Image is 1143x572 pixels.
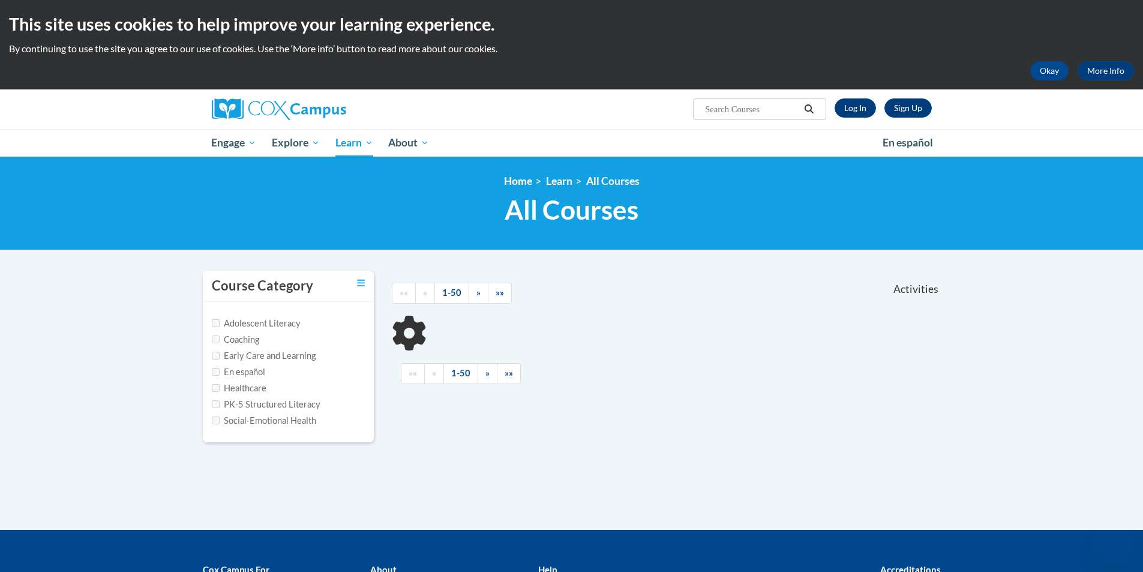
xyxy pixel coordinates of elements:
span: Learn [335,136,373,150]
img: Cox Campus [212,98,346,120]
span: »» [505,368,513,378]
span: « [432,368,436,378]
input: Checkbox for Options [212,336,220,343]
a: Begining [401,363,425,384]
a: 1-50 [443,363,478,384]
a: Log In [835,98,876,118]
a: Cox Campus [212,98,440,120]
span: About [388,136,429,150]
input: Search Courses [704,102,800,116]
a: Next [469,283,488,304]
div: Main menu [194,129,950,157]
label: En español [212,366,265,379]
span: «« [400,288,408,298]
h3: Course Category [212,277,313,295]
label: Social-Emotional Health [212,414,316,427]
input: Checkbox for Options [212,417,220,424]
a: More Info [1078,61,1134,80]
a: About [380,129,437,157]
a: Home [504,175,532,187]
span: Activities [893,283,938,296]
span: Engage [211,136,256,150]
input: Checkbox for Options [212,368,220,376]
a: All Courses [586,175,640,187]
a: Begining [392,283,416,304]
a: End [497,363,521,384]
button: Search [800,102,818,116]
span: »» [496,288,504,298]
label: PK-5 Structured Literacy [212,398,320,411]
a: Learn [546,175,572,187]
label: Adolescent Literacy [212,317,301,330]
span: » [476,288,481,298]
a: 1-50 [434,283,469,304]
span: All Courses [505,194,638,226]
span: Explore [272,136,320,150]
a: Register [884,98,932,118]
input: Checkbox for Options [212,384,220,392]
a: Previous [415,283,435,304]
input: Checkbox for Options [212,319,220,327]
a: En español [875,130,941,155]
span: « [423,288,427,298]
a: End [488,283,512,304]
a: Learn [328,129,381,157]
a: Explore [264,129,328,157]
label: Healthcare [212,382,266,395]
span: «« [409,368,417,378]
input: Checkbox for Options [212,400,220,408]
input: Checkbox for Options [212,352,220,360]
button: Okay [1030,61,1069,80]
span: » [485,368,490,378]
a: Next [478,363,497,384]
span: En español [883,136,933,149]
label: Early Care and Learning [212,349,316,363]
a: Previous [424,363,444,384]
a: Toggle collapse [357,277,365,290]
p: By continuing to use the site you agree to our use of cookies. Use the ‘More info’ button to read... [9,42,1134,55]
h2: This site uses cookies to help improve your learning experience. [9,12,1134,36]
a: Engage [204,129,265,157]
label: Coaching [212,333,259,346]
iframe: Button to launch messaging window [1095,524,1133,562]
